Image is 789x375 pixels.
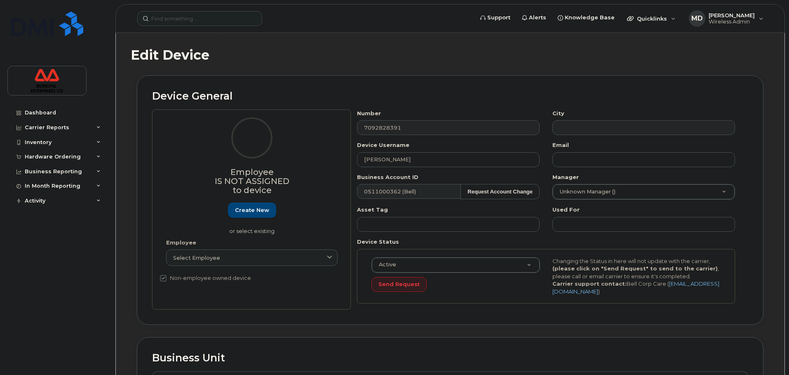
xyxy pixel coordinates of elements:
label: Non-employee owned device [160,273,251,283]
button: Request Account Change [460,184,540,199]
label: Email [552,141,569,149]
input: Non-employee owned device [160,275,167,282]
span: Is not assigned [215,176,289,186]
label: Business Account ID [357,173,418,181]
strong: (please click on "Send Request" to send to the carrier) [552,265,718,272]
a: Unknown Manager () [553,184,735,199]
label: City [552,109,564,117]
div: Changing the Status in here will not update with the carrier, , please call or email carrier to e... [546,257,727,296]
h2: Business Unit [152,352,748,364]
a: Create new [228,203,276,218]
label: Employee [166,239,196,247]
label: Device Status [357,238,399,246]
label: Device Username [357,141,409,149]
button: Send Request [371,277,427,292]
a: [EMAIL_ADDRESS][DOMAIN_NAME] [552,280,719,295]
span: to device [232,185,272,195]
label: Manager [552,173,579,181]
label: Number [357,109,381,117]
h1: Edit Device [131,48,770,62]
a: Active [372,258,540,273]
h2: Device General [152,91,748,102]
span: Select employee [173,254,220,262]
strong: Carrier support contact: [552,280,627,287]
a: Select employee [166,249,338,266]
span: Active [374,261,396,268]
label: Asset Tag [357,206,388,214]
p: or select existing [166,227,338,235]
h3: Employee [166,168,338,195]
strong: Request Account Change [467,189,533,195]
span: Unknown Manager () [555,188,615,196]
label: Used For [552,206,580,214]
